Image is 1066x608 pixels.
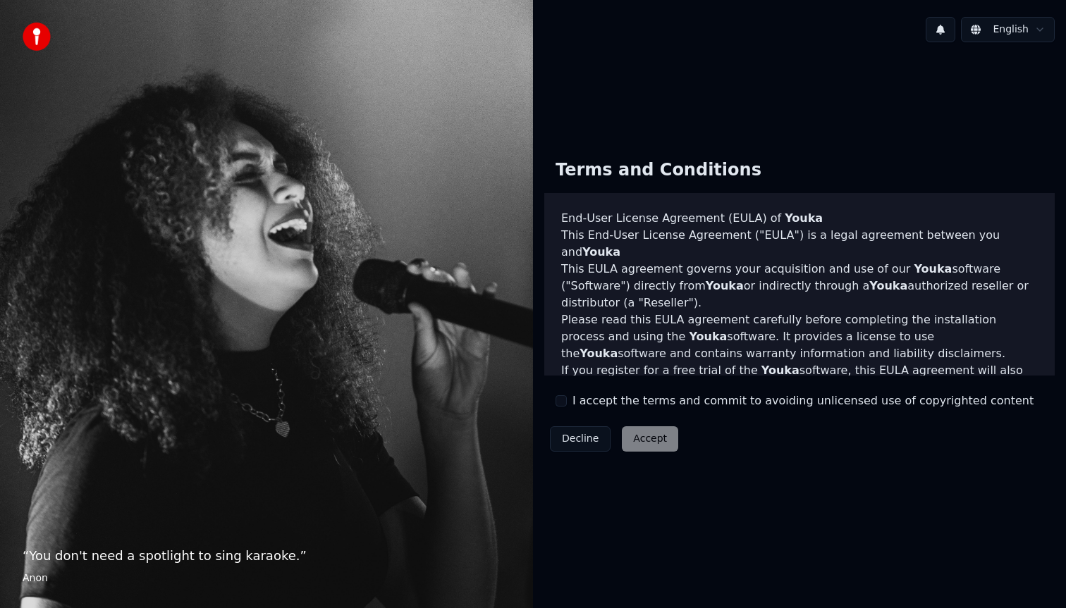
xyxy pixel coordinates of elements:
p: Please read this EULA agreement carefully before completing the installation process and using th... [561,311,1038,362]
button: Decline [550,426,611,452]
span: Youka [706,279,744,292]
span: Youka [914,262,952,275]
span: Youka [869,279,907,292]
img: youka [23,23,51,51]
span: Youka [761,364,799,377]
p: This End-User License Agreement ("EULA") is a legal agreement between you and [561,227,1038,261]
h3: End-User License Agreement (EULA) of [561,210,1038,227]
p: This EULA agreement governs your acquisition and use of our software ("Software") directly from o... [561,261,1038,311]
span: Youka [582,245,620,259]
span: Youka [785,211,823,225]
span: Youka [580,347,618,360]
footer: Anon [23,571,510,585]
p: “ You don't need a spotlight to sing karaoke. ” [23,546,510,566]
span: Youka [689,330,727,343]
label: I accept the terms and commit to avoiding unlicensed use of copyrighted content [572,392,1034,409]
div: Terms and Conditions [544,148,773,193]
p: If you register for a free trial of the software, this EULA agreement will also govern that trial... [561,362,1038,430]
